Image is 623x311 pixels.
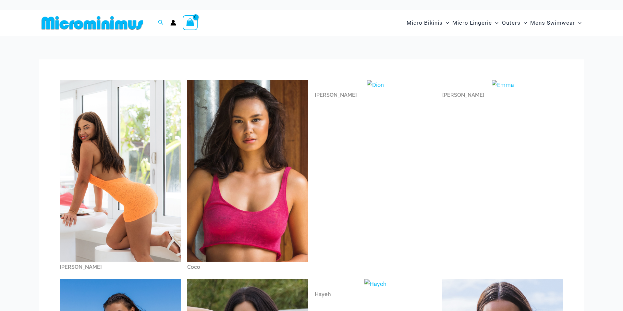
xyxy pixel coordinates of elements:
[315,279,436,300] a: HayehHayeh
[187,80,308,273] a: CocoCoco
[500,13,529,33] a: OutersMenu ToggleMenu Toggle
[187,262,308,273] div: Coco
[60,80,181,262] img: Amy
[158,19,164,27] a: Search icon link
[502,15,520,31] span: Outers
[60,80,181,273] a: Amy[PERSON_NAME]
[530,15,575,31] span: Mens Swimwear
[364,279,386,289] img: Hayeh
[452,15,492,31] span: Micro Lingerie
[405,13,451,33] a: Micro BikinisMenu ToggleMenu Toggle
[60,262,181,273] div: [PERSON_NAME]
[520,15,527,31] span: Menu Toggle
[443,15,449,31] span: Menu Toggle
[492,80,514,90] img: Emma
[187,80,308,262] img: Coco
[404,12,584,34] nav: Site Navigation
[315,289,436,300] div: Hayeh
[39,16,146,30] img: MM SHOP LOGO FLAT
[492,15,498,31] span: Menu Toggle
[170,20,176,26] a: Account icon link
[575,15,581,31] span: Menu Toggle
[407,15,443,31] span: Micro Bikinis
[451,13,500,33] a: Micro LingerieMenu ToggleMenu Toggle
[315,80,436,101] a: Dion[PERSON_NAME]
[367,80,384,90] img: Dion
[442,80,563,101] a: Emma[PERSON_NAME]
[529,13,583,33] a: Mens SwimwearMenu ToggleMenu Toggle
[183,15,198,30] a: View Shopping Cart, empty
[442,90,563,101] div: [PERSON_NAME]
[315,90,436,101] div: [PERSON_NAME]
